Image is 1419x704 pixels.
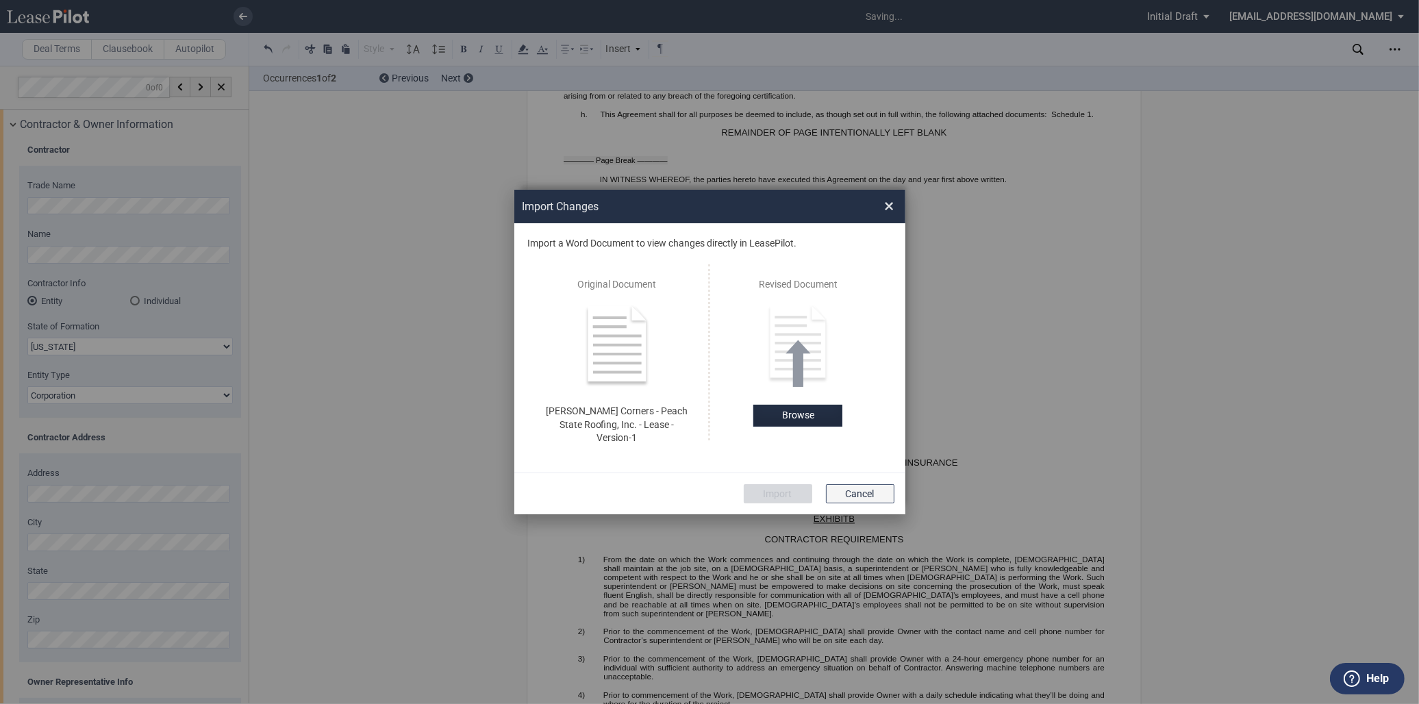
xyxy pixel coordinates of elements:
[528,405,706,445] div: [PERSON_NAME] Corners - Peach State Roofing, Inc. - Lease - Version-1
[885,195,894,217] span: ×
[523,199,832,214] h2: Import Changes
[753,405,842,427] label: Browse
[710,278,886,292] div: Revised Document
[528,238,797,249] span: Import a Word Document to view changes directly in LeasePilot.
[826,484,894,503] button: Cancel
[528,278,706,292] div: Original Document
[514,190,905,514] md-dialog: Import Changes ...
[1366,670,1389,688] label: Help
[744,484,812,503] button: Import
